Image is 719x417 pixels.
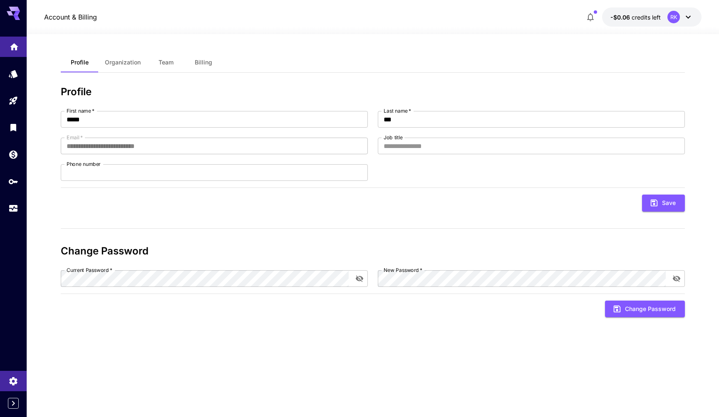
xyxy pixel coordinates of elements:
[8,176,18,187] div: API Keys
[8,96,18,106] div: Playground
[384,266,422,274] label: New Password
[384,107,411,114] label: Last name
[44,12,97,22] a: Account & Billing
[384,134,403,141] label: Job title
[602,7,702,27] button: -$0.0585RK
[8,398,19,409] button: Expand sidebar
[105,59,141,66] span: Organization
[8,149,18,160] div: Wallet
[67,107,94,114] label: First name
[610,14,632,21] span: -$0.06
[352,271,367,286] button: toggle password visibility
[159,59,174,66] span: Team
[9,39,19,49] div: Home
[67,134,83,141] label: Email
[61,245,685,257] h3: Change Password
[669,271,684,286] button: toggle password visibility
[195,59,212,66] span: Billing
[67,266,112,274] label: Current Password
[61,86,685,98] h3: Profile
[71,59,89,66] span: Profile
[605,301,685,318] button: Change Password
[667,11,680,23] div: RK
[8,376,18,386] div: Settings
[8,203,18,214] div: Usage
[67,160,101,168] label: Phone number
[44,12,97,22] nav: breadcrumb
[8,69,18,79] div: Models
[610,13,661,22] div: -$0.0585
[632,14,661,21] span: credits left
[642,195,685,212] button: Save
[8,122,18,133] div: Library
